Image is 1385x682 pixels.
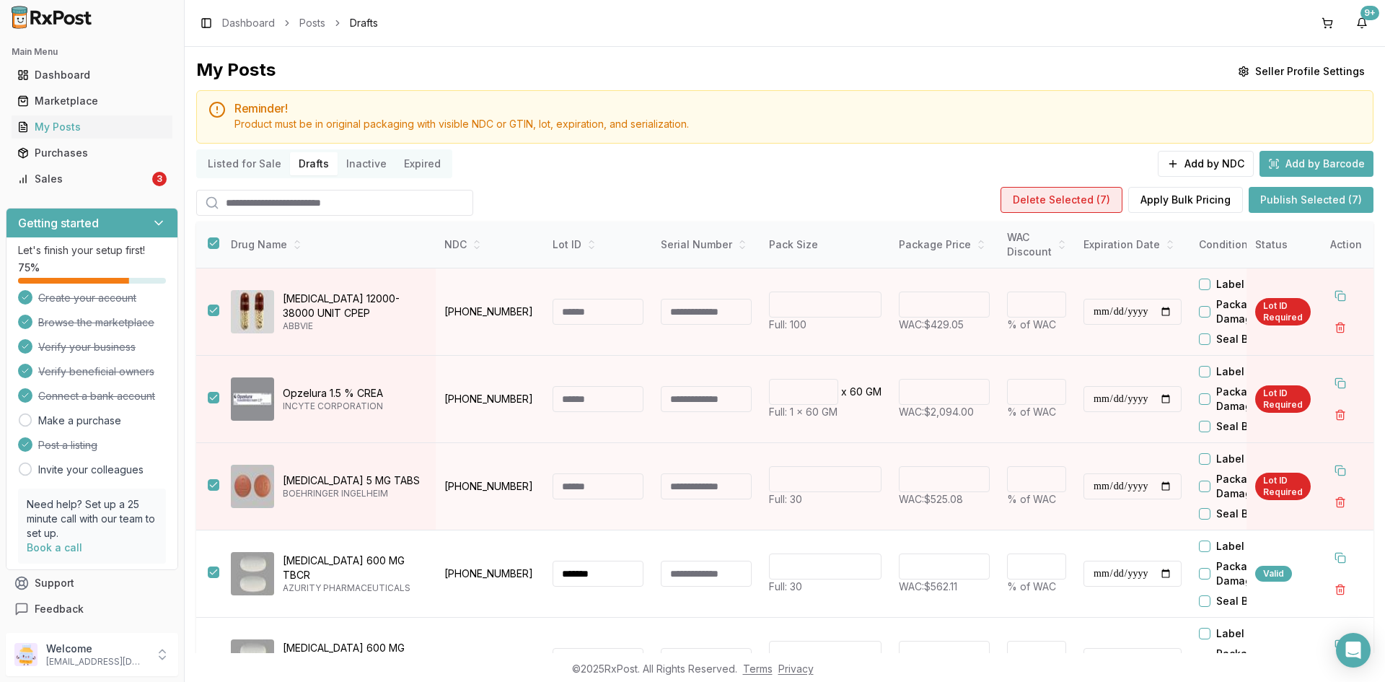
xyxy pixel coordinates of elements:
div: Serial Number [661,237,752,252]
label: Package Damaged [1216,647,1298,676]
a: Purchases [12,140,172,166]
a: Dashboard [222,16,275,30]
label: Label Residue [1216,452,1288,466]
span: Browse the marketplace [38,315,154,330]
button: Duplicate [1327,545,1353,571]
div: Lot ID Required [1255,298,1311,325]
div: My Posts [196,58,276,84]
span: Full: 30 [769,580,802,593]
button: Expired [395,152,449,175]
label: Seal Broken [1216,594,1277,608]
img: Creon 12000-38000 UNIT CPEP [231,290,274,333]
span: % of WAC [1007,580,1056,593]
button: Listed for Sale [199,152,290,175]
span: WAC: $429.05 [899,318,964,331]
button: 9+ [1350,12,1373,35]
button: Delete [1327,315,1353,341]
p: [MEDICAL_DATA] 12000-38000 UNIT CPEP [283,292,424,320]
button: Inactive [338,152,395,175]
p: Need help? Set up a 25 minute call with our team to set up. [27,497,157,541]
span: Feedback [35,602,84,616]
p: 60 [850,385,863,399]
img: User avatar [14,643,38,666]
button: Drafts [290,152,338,175]
button: Duplicate [1327,458,1353,484]
p: [PHONE_NUMBER] [444,305,535,319]
span: 75 % [18,261,40,275]
p: Opzelura 1.5 % CREA [283,386,424,401]
div: 9+ [1360,6,1379,20]
div: Dashboard [17,68,167,82]
p: x [841,385,847,399]
label: Package Damaged [1216,385,1298,414]
img: Tradjenta 5 MG TABS [231,465,274,508]
button: Marketplace [6,89,178,113]
button: Support [6,570,178,596]
button: Sales3 [6,167,178,191]
span: Verify your business [38,340,136,354]
a: Terms [743,663,773,675]
label: Seal Broken [1216,507,1277,521]
th: Status [1246,222,1319,268]
button: Publish Selected (7) [1249,187,1373,213]
span: Drafts [350,16,378,30]
span: % of WAC [1007,406,1056,418]
th: Action [1319,222,1373,268]
span: % of WAC [1007,318,1056,331]
a: My Posts [12,114,172,140]
a: Invite your colleagues [38,463,144,477]
label: Package Damaged [1216,472,1298,501]
span: WAC: $525.08 [899,493,963,505]
nav: breadcrumb [222,16,378,30]
img: Horizant 600 MG TBCR [231,552,274,595]
img: RxPost Logo [6,6,98,29]
th: Condition [1190,222,1298,268]
label: Label Residue [1216,277,1288,292]
p: [EMAIL_ADDRESS][DOMAIN_NAME] [46,656,146,668]
span: % of WAC [1007,493,1056,505]
div: NDC [444,237,535,252]
p: AZURITY PHARMACEUTICALS [283,582,424,594]
p: Welcome [46,642,146,656]
label: Label Residue [1216,364,1288,379]
p: GM [866,385,881,399]
span: Full: 1 x 60 GM [769,406,837,418]
p: [PHONE_NUMBER] [444,567,535,581]
button: Delete [1327,402,1353,428]
p: ABBVIE [283,320,424,332]
a: Marketplace [12,88,172,114]
a: Make a purchase [38,414,121,428]
button: Duplicate [1327,632,1353,658]
label: Label Residue [1216,539,1288,554]
button: Feedback [6,596,178,622]
div: 3 [152,172,167,186]
button: Add by Barcode [1259,151,1373,177]
a: Book a call [27,541,82,554]
label: Label Residue [1216,626,1288,641]
button: Purchases [6,141,178,165]
span: Post a listing [38,438,97,453]
button: Apply Bulk Pricing [1128,187,1243,213]
span: Verify beneficial owners [38,364,154,379]
div: Lot ID [553,237,643,252]
span: Full: 30 [769,493,802,505]
a: Dashboard [12,62,172,88]
button: Delete [1327,489,1353,515]
p: BOEHRINGER INGELHEIM [283,488,424,499]
div: Lot ID Required [1255,385,1311,413]
p: [MEDICAL_DATA] 600 MG TBCR [283,641,424,670]
p: [PHONE_NUMBER] [444,479,535,494]
div: Expiration Date [1083,237,1182,252]
div: Package Price [899,237,990,252]
a: Posts [299,16,325,30]
div: Product must be in original packaging with visible NDC or GTIN, lot, expiration, and serialization. [234,117,1361,131]
div: Marketplace [17,94,167,108]
h3: Getting started [18,214,99,232]
p: Let's finish your setup first! [18,243,166,258]
h5: Reminder! [234,102,1361,114]
button: Duplicate [1327,370,1353,396]
th: Pack Size [760,222,890,268]
div: Valid [1255,566,1292,582]
label: Seal Broken [1216,419,1277,434]
button: Seller Profile Settings [1229,58,1373,84]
